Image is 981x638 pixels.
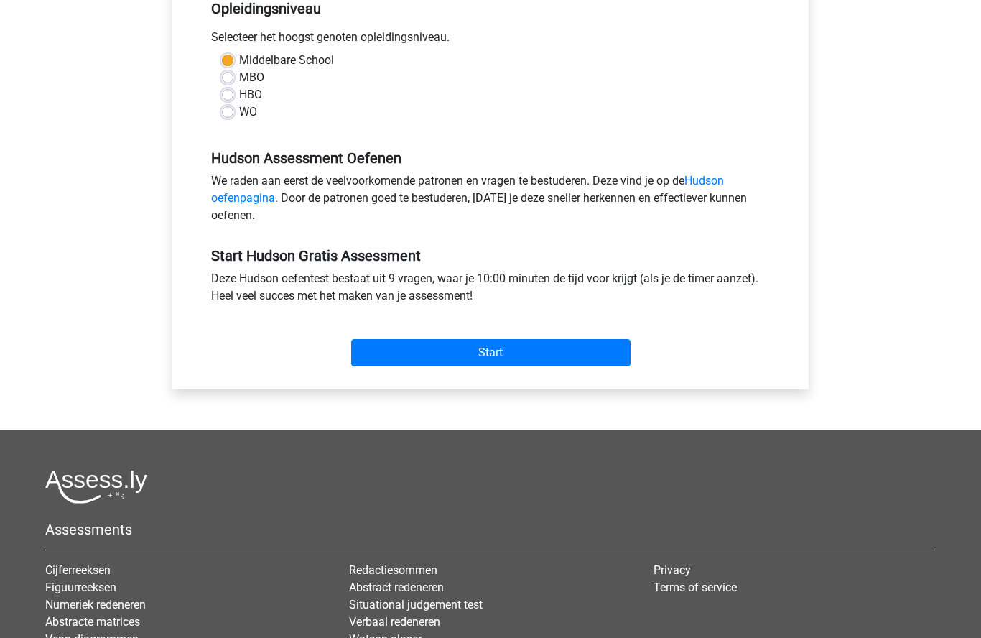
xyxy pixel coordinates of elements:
[239,103,257,121] label: WO
[654,581,737,594] a: Terms of service
[351,339,631,366] input: Start
[45,521,936,538] h5: Assessments
[45,598,146,611] a: Numeriek redeneren
[349,615,440,629] a: Verbaal redeneren
[349,598,483,611] a: Situational judgement test
[211,247,770,264] h5: Start Hudson Gratis Assessment
[200,270,781,310] div: Deze Hudson oefentest bestaat uit 9 vragen, waar je 10:00 minuten de tijd voor krijgt (als je de ...
[45,563,111,577] a: Cijferreeksen
[239,69,264,86] label: MBO
[45,615,140,629] a: Abstracte matrices
[45,581,116,594] a: Figuurreeksen
[211,149,770,167] h5: Hudson Assessment Oefenen
[45,470,147,504] img: Assessly logo
[200,29,781,52] div: Selecteer het hoogst genoten opleidingsniveau.
[349,581,444,594] a: Abstract redeneren
[239,52,334,69] label: Middelbare School
[239,86,262,103] label: HBO
[200,172,781,230] div: We raden aan eerst de veelvoorkomende patronen en vragen te bestuderen. Deze vind je op de . Door...
[654,563,691,577] a: Privacy
[349,563,437,577] a: Redactiesommen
